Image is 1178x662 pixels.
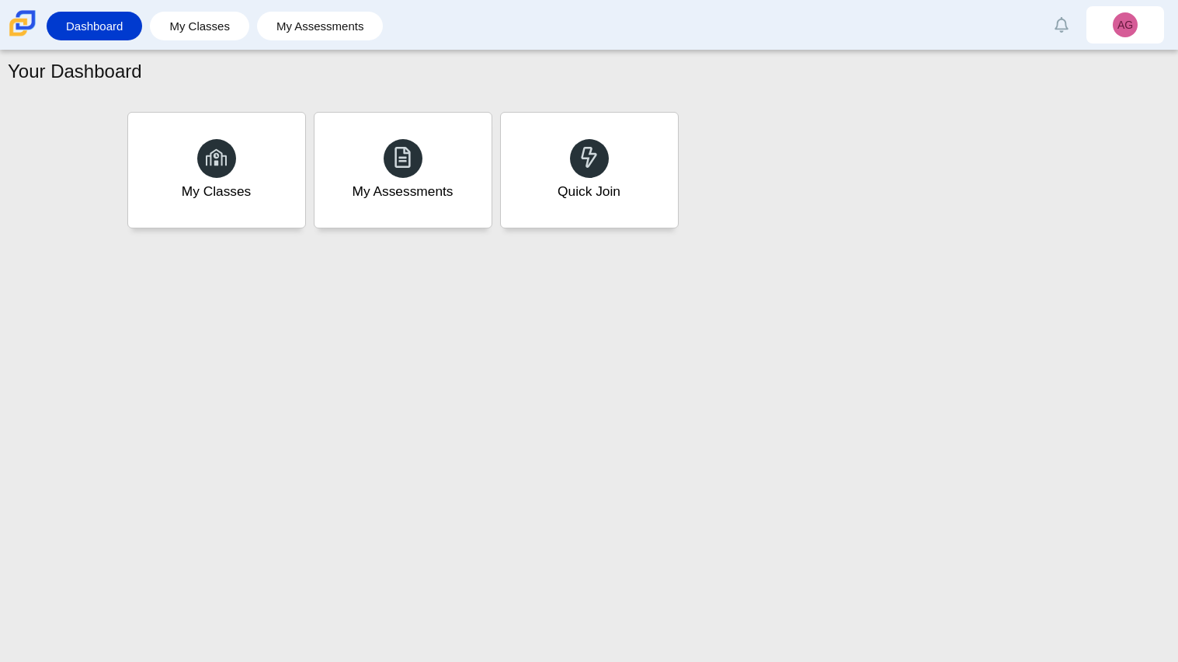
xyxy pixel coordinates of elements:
[265,12,376,40] a: My Assessments
[54,12,134,40] a: Dashboard
[6,29,39,42] a: Carmen School of Science & Technology
[314,112,492,228] a: My Assessments
[1044,8,1079,42] a: Alerts
[182,182,252,201] div: My Classes
[6,7,39,40] img: Carmen School of Science & Technology
[127,112,306,228] a: My Classes
[1117,19,1133,30] span: AG
[558,182,620,201] div: Quick Join
[158,12,242,40] a: My Classes
[1086,6,1164,44] a: AG
[500,112,679,228] a: Quick Join
[353,182,453,201] div: My Assessments
[8,58,142,85] h1: Your Dashboard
